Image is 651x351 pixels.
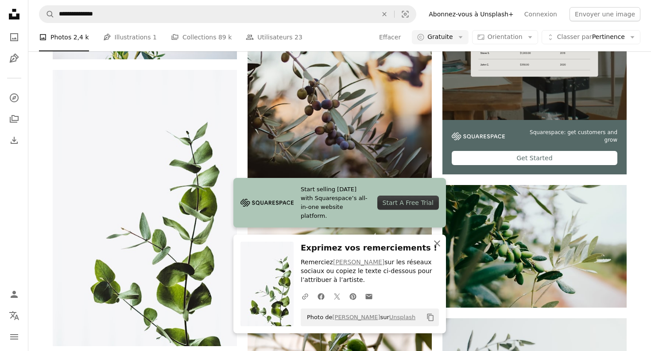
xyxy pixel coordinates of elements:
[442,242,627,250] a: Photographie sélective de la plante à feuilles vertes
[5,110,23,128] a: Collections
[53,70,237,346] img: feuille verte
[423,310,438,325] button: Copier dans le presse-papier
[361,287,377,305] a: Partager par mail
[452,132,505,140] img: file-1747939142011-51e5cc87e3c9
[301,258,439,285] p: Remerciez sur les réseaux sociaux ou copiez le texte ci-dessous pour l’attribuer à l’artiste.
[442,185,627,308] img: Photographie sélective de la plante à feuilles vertes
[5,28,23,46] a: Photos
[519,7,562,21] a: Connexion
[375,6,394,23] button: Effacer
[427,33,453,42] span: Gratuite
[103,23,157,51] a: Illustrations 1
[515,129,617,144] span: Squarespace: get customers and grow
[395,6,416,23] button: Recherche de visuels
[218,32,232,42] span: 89 k
[452,151,617,165] div: Get Started
[171,23,232,51] a: Collections 89 k
[379,30,401,44] button: Effacer
[294,32,302,42] span: 23
[557,33,592,40] span: Classer par
[557,33,625,42] span: Pertinence
[329,287,345,305] a: Partagez-leTwitter
[472,30,538,44] button: Orientation
[5,307,23,324] button: Langue
[332,314,380,320] a: [PERSON_NAME]
[5,5,23,25] a: Accueil — Unsplash
[39,6,54,23] button: Rechercher sur Unsplash
[240,196,294,209] img: file-1705255347840-230a6ab5bca9image
[5,328,23,346] button: Menu
[153,32,157,42] span: 1
[412,30,469,44] button: Gratuite
[5,285,23,303] a: Connexion / S’inscrire
[345,287,361,305] a: Partagez-lePinterest
[301,242,439,255] h3: Exprimez vos remerciements !
[389,314,415,320] a: Unsplash
[488,33,523,40] span: Orientation
[5,131,23,149] a: Historique de téléchargement
[377,196,439,210] div: Start A Free Trial
[39,5,416,23] form: Rechercher des visuels sur tout le site
[53,204,237,212] a: feuille verte
[5,89,23,107] a: Explorer
[5,50,23,67] a: Illustrations
[248,70,432,78] a: un arbre avec des baies
[233,178,446,228] a: Start selling [DATE] with Squarespace’s all-in-one website platform.Start A Free Trial
[333,258,384,266] a: [PERSON_NAME]
[542,30,640,44] button: Classer parPertinence
[246,23,302,51] a: Utilisateurs 23
[302,310,415,324] span: Photo de sur
[301,185,370,220] span: Start selling [DATE] with Squarespace’s all-in-one website platform.
[313,287,329,305] a: Partagez-leFacebook
[570,7,640,21] button: Envoyer une image
[423,7,519,21] a: Abonnez-vous à Unsplash+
